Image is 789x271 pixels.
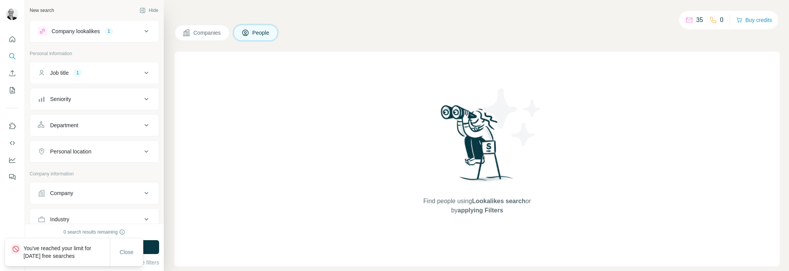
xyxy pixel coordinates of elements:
button: Personal location [30,142,159,161]
span: applying Filters [458,207,503,214]
div: New search [30,7,54,14]
button: Department [30,116,159,135]
img: Avatar [6,8,18,20]
span: Lookalikes search [472,198,525,204]
button: Company lookalikes1 [30,22,159,40]
button: Enrich CSV [6,66,18,80]
p: Personal information [30,50,159,57]
div: Company [50,189,73,197]
span: Companies [193,29,222,37]
div: 1 [104,28,113,35]
div: Industry [50,215,69,223]
button: Quick start [6,32,18,46]
h4: Search [175,9,780,20]
div: Company lookalikes [52,27,100,35]
button: Company [30,184,159,202]
p: 35 [696,15,703,25]
button: Close [114,245,139,259]
button: Hide [134,5,164,16]
p: 0 [720,15,724,25]
span: People [252,29,270,37]
button: Buy credits [736,15,772,25]
div: Personal location [50,148,91,155]
button: Feedback [6,170,18,184]
div: Seniority [50,95,71,103]
button: Use Surfe API [6,136,18,150]
button: Search [6,49,18,63]
button: Job title1 [30,64,159,82]
button: Use Surfe on LinkedIn [6,119,18,133]
button: My lists [6,83,18,97]
p: You've reached your limit for [DATE] free searches [24,244,110,260]
img: Surfe Illustration - Stars [477,82,547,152]
button: Industry [30,210,159,229]
span: Close [120,248,134,256]
button: Seniority [30,90,159,108]
p: Company information [30,170,159,177]
div: 1 [73,69,82,76]
span: Find people using or by [415,197,539,215]
img: Surfe Illustration - Woman searching with binoculars [437,103,517,189]
button: Dashboard [6,153,18,167]
div: 0 search results remaining [64,229,126,236]
div: Department [50,121,78,129]
div: Job title [50,69,69,77]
